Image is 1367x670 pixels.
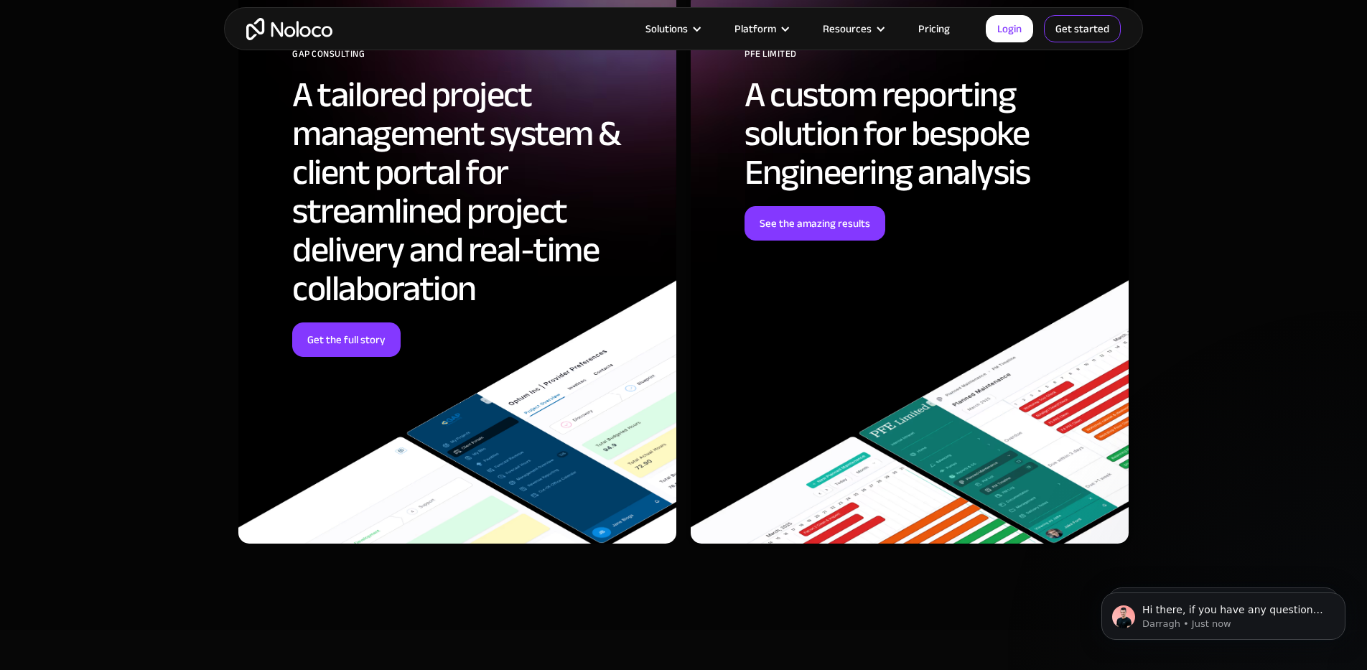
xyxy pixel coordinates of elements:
[805,19,900,38] div: Resources
[645,19,688,38] div: Solutions
[292,322,401,357] a: Get the full story
[292,75,655,308] h2: A tailored project management system & client portal for streamlined project delivery and real-ti...
[246,18,332,40] a: home
[823,19,872,38] div: Resources
[627,19,717,38] div: Solutions
[745,206,885,241] a: See the amazing results
[717,19,805,38] div: Platform
[745,75,1107,192] h2: A custom reporting solution for bespoke Engineering analysis
[900,19,968,38] a: Pricing
[1080,562,1367,663] iframe: Intercom notifications message
[734,19,776,38] div: Platform
[1044,15,1121,42] a: Get started
[292,43,655,75] div: GAP Consulting
[986,15,1033,42] a: Login
[745,43,1107,75] div: PFE Limited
